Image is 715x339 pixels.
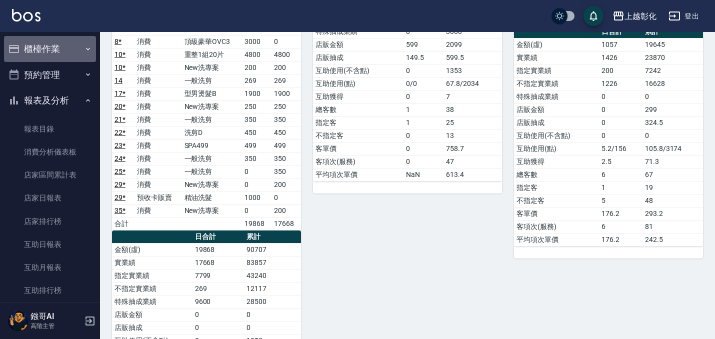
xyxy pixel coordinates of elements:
th: 日合計 [192,230,244,243]
td: 消費 [134,61,182,74]
td: 350 [271,165,301,178]
td: 互助獲得 [313,90,403,103]
td: 200 [599,64,642,77]
td: 350 [271,113,301,126]
button: 上越彰化 [608,6,660,26]
td: 176.2 [599,233,642,246]
td: 消費 [134,74,182,87]
td: 客單價 [514,207,599,220]
td: 13 [443,129,502,142]
td: 350 [271,152,301,165]
td: 242.5 [642,233,703,246]
td: 1353 [443,64,502,77]
th: 累計 [244,230,301,243]
td: 0 [192,308,244,321]
td: 450 [242,126,271,139]
td: 合計 [112,217,134,230]
a: 互助月報表 [4,256,96,279]
td: 28500 [244,295,301,308]
td: 重整1組20片 [182,48,242,61]
td: 平均項次單價 [514,233,599,246]
td: New洗專案 [182,178,242,191]
img: Logo [12,9,40,21]
td: 6 [599,168,642,181]
td: 互助使用(不含點) [313,64,403,77]
td: 不指定客 [514,194,599,207]
a: 店家排行榜 [4,210,96,233]
h5: 鏹哥AI [30,311,81,321]
td: 5 [599,194,642,207]
td: 7242 [642,64,703,77]
td: 67 [642,168,703,181]
td: 店販金額 [514,103,599,116]
button: 櫃檯作業 [4,36,96,62]
td: 1 [599,181,642,194]
td: 25 [443,116,502,129]
td: 250 [271,100,301,113]
td: 71.3 [642,155,703,168]
td: 一般洗剪 [182,165,242,178]
td: 平均項次單價 [313,168,403,181]
td: 105.8/3174 [642,142,703,155]
p: 高階主管 [30,321,81,330]
td: 0 [403,129,443,142]
td: 客項次(服務) [313,155,403,168]
td: 實業績 [514,51,599,64]
td: 149.5 [403,51,443,64]
td: 店販抽成 [514,116,599,129]
td: 83857 [244,256,301,269]
td: 1426 [599,51,642,64]
td: 一般洗剪 [182,113,242,126]
a: 店家日報表 [4,186,96,209]
td: 0 [244,308,301,321]
td: 0 [599,103,642,116]
td: New洗專案 [182,61,242,74]
td: 消費 [134,48,182,61]
td: 350 [242,152,271,165]
td: 一般洗剪 [182,152,242,165]
td: 消費 [134,113,182,126]
td: 7 [443,90,502,103]
td: 0 [642,129,703,142]
td: 176.2 [599,207,642,220]
td: 特殊抽成業績 [514,90,599,103]
td: 48 [642,194,703,207]
td: 0 [403,64,443,77]
td: 互助使用(點) [313,77,403,90]
td: 店販抽成 [112,321,192,334]
td: 指定客 [514,181,599,194]
td: 店販金額 [313,38,403,51]
td: 2.5 [599,155,642,168]
td: 消費 [134,100,182,113]
td: 613.4 [443,168,502,181]
td: 0 [642,90,703,103]
td: 1900 [271,87,301,100]
td: 消費 [134,178,182,191]
td: 消費 [134,204,182,217]
td: 350 [242,113,271,126]
td: 19 [642,181,703,194]
td: 洗剪D [182,126,242,139]
td: 0 [403,90,443,103]
td: 0 [242,165,271,178]
td: 0 [242,178,271,191]
td: 指定客 [313,116,403,129]
td: 499 [271,139,301,152]
td: 店販金額 [112,308,192,321]
td: 0/0 [403,77,443,90]
td: 200 [271,61,301,74]
td: 消費 [134,35,182,48]
td: 互助使用(點) [514,142,599,155]
td: 金額(虛) [514,38,599,51]
td: 43240 [244,269,301,282]
td: 特殊抽成業績 [112,295,192,308]
td: 450 [271,126,301,139]
td: 90707 [244,243,301,256]
td: 4800 [242,48,271,61]
a: 報表目錄 [4,117,96,140]
td: 324.5 [642,116,703,129]
td: 67.8/2034 [443,77,502,90]
td: 269 [192,282,244,295]
td: 19868 [242,217,271,230]
td: 不指定實業績 [112,282,192,295]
